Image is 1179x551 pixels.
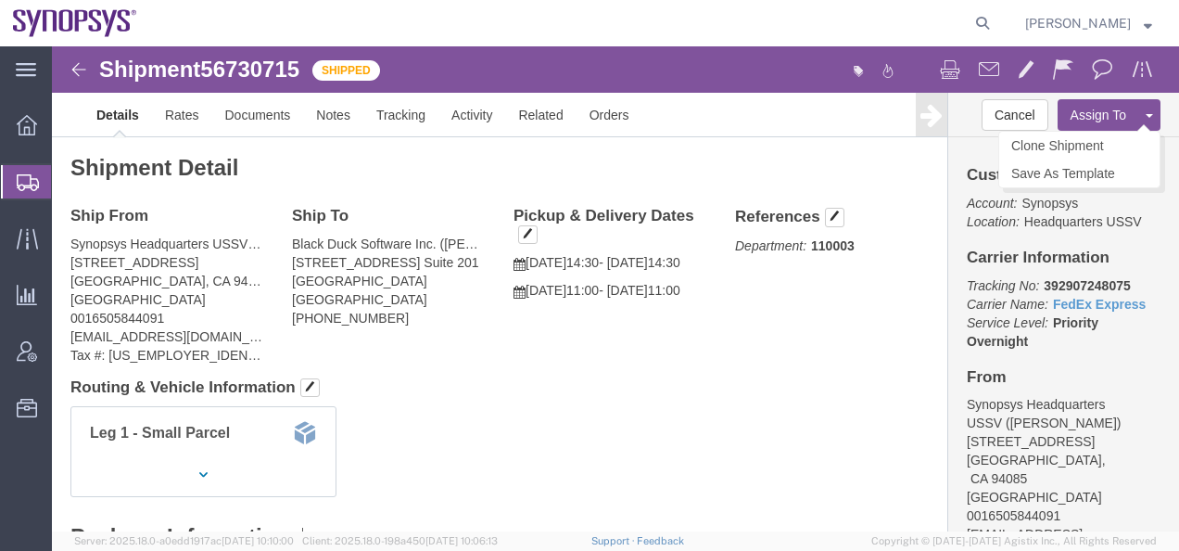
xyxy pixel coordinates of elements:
[425,535,498,546] span: [DATE] 10:06:13
[637,535,684,546] a: Feedback
[302,535,498,546] span: Client: 2025.18.0-198a450
[74,535,294,546] span: Server: 2025.18.0-a0edd1917ac
[1024,12,1153,34] button: [PERSON_NAME]
[591,535,638,546] a: Support
[222,535,294,546] span: [DATE] 10:10:00
[52,46,1179,532] iframe: FS Legacy Container
[13,9,137,37] img: logo
[1025,13,1131,33] span: Chris Potter
[871,533,1157,549] span: Copyright © [DATE]-[DATE] Agistix Inc., All Rights Reserved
